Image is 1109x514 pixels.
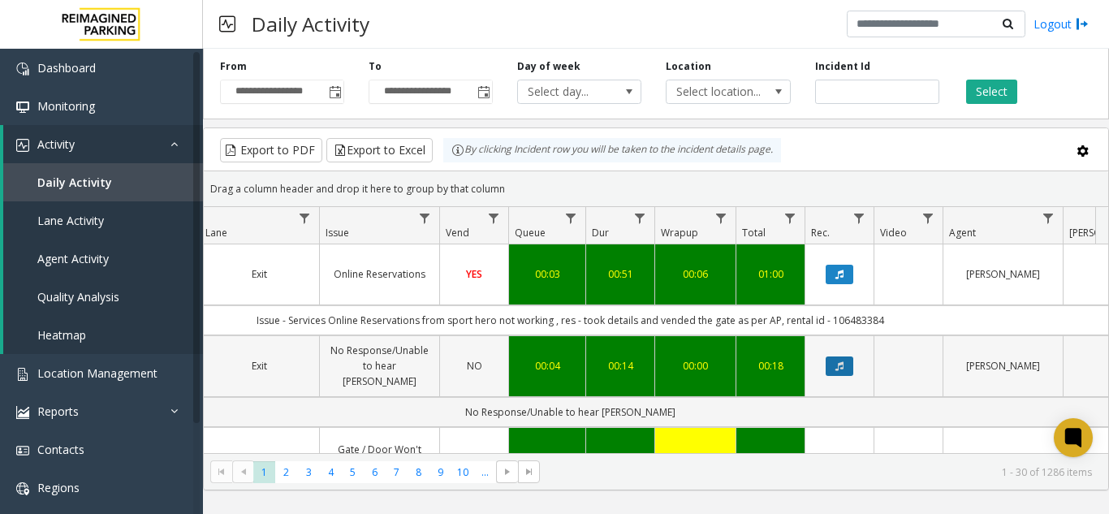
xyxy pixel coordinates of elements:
a: Activity [3,125,203,163]
span: NO [467,359,482,373]
img: 'icon' [16,101,29,114]
span: Video [880,226,907,240]
a: Exit [209,266,309,282]
a: Vend Filter Menu [483,207,505,229]
span: Select day... [518,80,616,103]
a: 01:48 [746,450,795,465]
img: infoIcon.svg [451,144,464,157]
a: 00:04 [519,358,576,374]
span: NO [467,451,482,464]
a: Queue Filter Menu [560,207,582,229]
a: Dur Filter Menu [629,207,651,229]
img: pageIcon [219,4,235,44]
label: Incident Id [815,59,870,74]
a: NO [450,358,498,374]
a: No Response/Unable to hear [PERSON_NAME] [330,343,429,390]
img: 'icon' [16,368,29,381]
a: 00:18 [746,358,795,374]
span: Lane Activity [37,213,104,228]
span: Daily Activity [37,175,112,190]
div: 00:26 [665,450,726,465]
span: Go to the next page [496,460,518,483]
span: Lane [205,226,227,240]
a: Online Reservations [330,266,429,282]
span: Reports [37,404,79,419]
span: Heatmap [37,327,86,343]
a: NO [450,450,498,465]
img: 'icon' [16,482,29,495]
a: 00:00 [665,358,726,374]
label: To [369,59,382,74]
span: Rec. [811,226,830,240]
a: [PERSON_NAME] [953,266,1053,282]
span: Go to the last page [518,460,540,483]
img: 'icon' [16,63,29,76]
a: [PERSON_NAME] [953,450,1053,465]
span: Page 1 [253,461,275,483]
label: Day of week [517,59,580,74]
span: Agent [949,226,976,240]
div: 00:03 [519,266,576,282]
span: Total [742,226,766,240]
a: Wrapup Filter Menu [710,207,732,229]
a: Daily Activity [3,163,203,201]
a: Total Filter Menu [779,207,801,229]
span: Page 8 [408,461,429,483]
span: Page 3 [298,461,320,483]
a: Video Filter Menu [917,207,939,229]
img: 'icon' [16,139,29,152]
span: Dur [592,226,609,240]
span: Toggle popup [326,80,343,103]
span: Location Management [37,365,158,381]
span: Go to the next page [501,465,514,478]
kendo-pager-info: 1 - 30 of 1286 items [550,465,1092,479]
label: Location [666,59,711,74]
a: Gate / Door Won't Open [330,442,429,473]
a: Rec. Filter Menu [848,207,870,229]
a: Logout [1033,15,1089,32]
span: Agent Activity [37,251,109,266]
button: Select [966,80,1017,104]
img: logout [1076,15,1089,32]
img: 'icon' [16,444,29,457]
img: 'icon' [16,406,29,419]
a: Exit [209,358,309,374]
span: YES [466,267,482,281]
span: Contacts [37,442,84,457]
div: By clicking Incident row you will be taken to the incident details page. [443,138,781,162]
a: Agent Activity [3,240,203,278]
span: Vend [446,226,469,240]
span: Activity [37,136,75,152]
span: Queue [515,226,546,240]
a: Ask Which Lot [209,450,309,465]
div: Drag a column header and drop it here to group by that column [204,175,1108,203]
span: Page 5 [342,461,364,483]
a: [PERSON_NAME] [953,358,1053,374]
span: Quality Analysis [37,289,119,305]
a: 00:51 [596,266,645,282]
a: 00:14 [596,358,645,374]
a: Agent Filter Menu [1038,207,1059,229]
span: Page 11 [474,461,496,483]
a: YES [450,266,498,282]
a: 01:00 [746,266,795,282]
label: From [220,59,247,74]
div: 00:06 [665,266,726,282]
a: Lane Activity [3,201,203,240]
a: 00:00 [519,450,576,465]
a: Issue Filter Menu [414,207,436,229]
div: Data table [204,207,1108,453]
span: Page 4 [320,461,342,483]
a: Heatmap [3,316,203,354]
a: Lane Filter Menu [294,207,316,229]
span: Regions [37,480,80,495]
span: Page 6 [364,461,386,483]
